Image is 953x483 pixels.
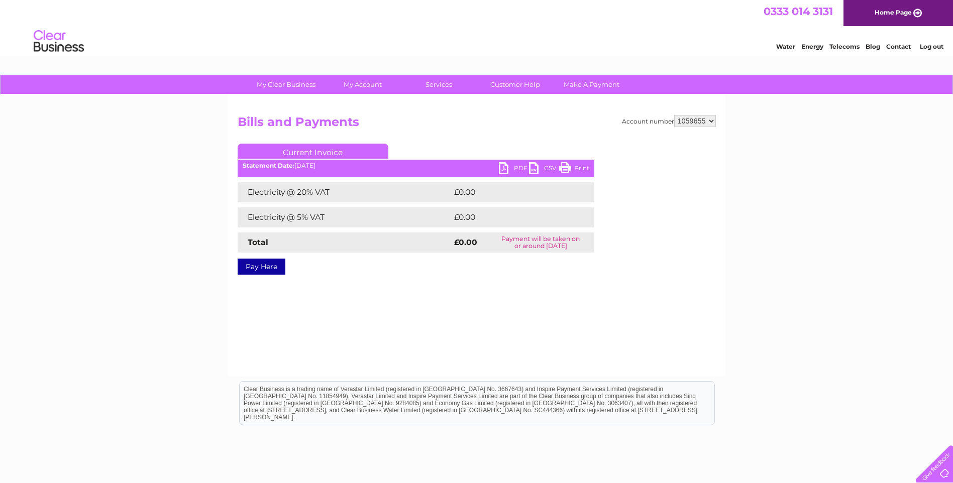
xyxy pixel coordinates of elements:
a: Make A Payment [550,75,633,94]
a: PDF [499,162,529,177]
a: Blog [866,43,880,50]
a: Pay Here [238,259,285,275]
a: Services [397,75,480,94]
div: Account number [622,115,716,127]
td: Electricity @ 20% VAT [238,182,452,202]
a: Current Invoice [238,144,388,159]
b: Statement Date: [243,162,294,169]
a: Customer Help [474,75,557,94]
a: Energy [801,43,823,50]
a: My Account [321,75,404,94]
td: Payment will be taken on or around [DATE] [487,232,594,253]
a: Water [776,43,795,50]
a: Log out [920,43,943,50]
a: Contact [886,43,911,50]
img: logo.png [33,26,84,57]
strong: Total [248,237,268,247]
div: Clear Business is a trading name of Verastar Limited (registered in [GEOGRAPHIC_DATA] No. 3667643... [240,6,714,49]
a: My Clear Business [245,75,328,94]
a: Telecoms [829,43,860,50]
td: Electricity @ 5% VAT [238,207,452,227]
strong: £0.00 [454,237,477,247]
a: CSV [529,162,559,177]
h2: Bills and Payments [238,115,716,134]
a: 0333 014 3131 [764,5,833,18]
div: [DATE] [238,162,594,169]
td: £0.00 [452,182,571,202]
td: £0.00 [452,207,571,227]
a: Print [559,162,589,177]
